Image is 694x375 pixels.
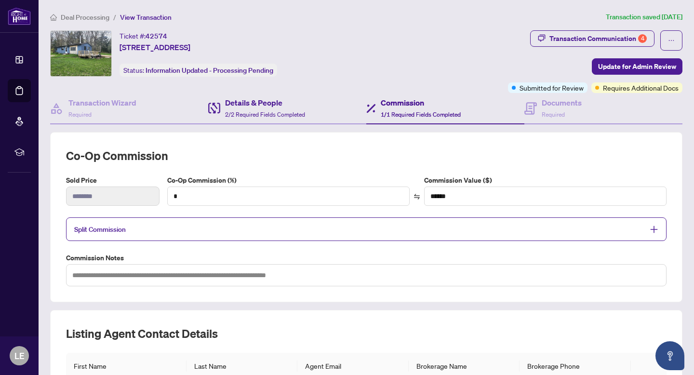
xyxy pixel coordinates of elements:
h4: Transaction Wizard [68,97,136,108]
span: Required [68,111,92,118]
span: Split Commission [74,225,126,234]
li: / [113,12,116,23]
label: Co-Op Commission (%) [167,175,410,186]
h4: Details & People [225,97,305,108]
span: 1/1 Required Fields Completed [381,111,461,118]
h4: Documents [542,97,582,108]
span: View Transaction [120,13,172,22]
button: Transaction Communication4 [530,30,654,47]
article: Transaction saved [DATE] [606,12,682,23]
label: Commission Value ($) [424,175,667,186]
span: home [50,14,57,21]
h2: Co-op Commission [66,148,667,163]
span: ellipsis [668,37,675,44]
span: 2/2 Required Fields Completed [225,111,305,118]
img: logo [8,7,31,25]
span: plus [650,225,658,234]
h2: Listing Agent Contact Details [66,326,667,341]
h4: Commission [381,97,461,108]
div: Transaction Communication [549,31,647,46]
label: Sold Price [66,175,160,186]
img: IMG-X12143628_1.jpg [51,31,111,76]
span: LE [14,349,25,362]
button: Update for Admin Review [592,58,682,75]
span: Required [542,111,565,118]
div: 4 [638,34,647,43]
span: swap [414,193,420,200]
label: Commission Notes [66,253,667,263]
span: Deal Processing [61,13,109,22]
span: 42574 [146,32,167,40]
span: Requires Additional Docs [603,82,679,93]
div: Ticket #: [120,30,167,41]
div: Status: [120,64,277,77]
span: Update for Admin Review [598,59,676,74]
span: Information Updated - Processing Pending [146,66,273,75]
span: [STREET_ADDRESS] [120,41,190,53]
button: Open asap [655,341,684,370]
span: Submitted for Review [520,82,584,93]
div: Split Commission [66,217,667,241]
